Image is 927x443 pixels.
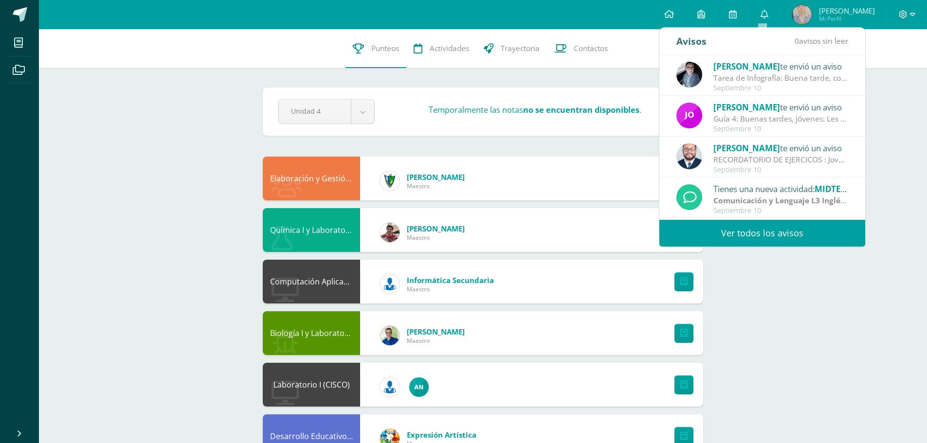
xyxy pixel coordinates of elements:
[713,113,849,124] div: Guía 4: Buenas tardes, jóvenes: Les recuerdo que aún hay grupos pendientes de entregar su trabajo...
[659,220,865,247] a: Ver todos los avisos
[713,195,849,206] div: | Parcial
[380,171,400,191] img: 9f174a157161b4ddbe12118a61fed988.png
[430,43,469,53] span: Actividades
[713,60,849,72] div: te envió un aviso
[676,28,707,54] div: Avisos
[407,224,465,233] span: [PERSON_NAME]
[407,337,465,345] span: Maestro
[429,105,641,115] h3: Temporalmente las notas .
[407,182,465,190] span: Maestro
[713,61,780,72] span: [PERSON_NAME]
[406,29,476,68] a: Actividades
[371,43,399,53] span: Punteos
[713,84,849,92] div: Septiembre 10
[713,195,846,206] strong: Comunicación y Lenguaje L3 Inglés
[279,100,374,124] a: Unidad 4
[713,101,849,113] div: te envió un aviso
[713,142,780,154] span: [PERSON_NAME]
[409,377,429,397] img: 05ee8f3aa2e004bc19e84eb2325bd6d4.png
[815,183,854,195] span: MIDTERM
[713,207,849,215] div: Septiembre 10
[819,6,875,16] span: [PERSON_NAME]
[676,143,702,169] img: eaa624bfc361f5d4e8a554d75d1a3cf6.png
[476,29,547,68] a: Trayectoria
[291,100,339,123] span: Unidad 4
[713,154,849,165] div: RECORDATORIO DE EJERCICOS : Jovenes buenas tardes, un gusto saludarlos. Les recuerdo de traer los...
[501,43,540,53] span: Trayectoria
[407,285,494,293] span: Maestro
[345,29,406,68] a: Punteos
[713,102,780,113] span: [PERSON_NAME]
[547,29,615,68] a: Contactos
[263,208,360,252] div: Química I y Laboratorio
[795,35,848,46] span: avisos sin leer
[676,62,702,88] img: 702136d6d401d1cd4ce1c6f6778c2e49.png
[407,233,465,242] span: Maestro
[407,327,465,337] span: [PERSON_NAME]
[407,172,465,182] span: [PERSON_NAME]
[676,103,702,128] img: 6614adf7432e56e5c9e182f11abb21f1.png
[713,166,849,174] div: Septiembre 10
[713,142,849,154] div: te envió un aviso
[263,260,360,303] div: Computación Aplicada (Informática)
[713,182,849,195] div: Tienes una nueva actividad:
[380,377,400,397] img: 6ed6846fa57649245178fca9fc9a58dd.png
[407,275,494,285] span: Informática Secundaria
[263,311,360,355] div: Biología I y Laboratorio
[380,223,400,242] img: cb93aa548b99414539690fcffb7d5efd.png
[792,5,812,24] img: 1d4a315518ae38ed51674a83a05ab918.png
[574,43,608,53] span: Contactos
[380,326,400,345] img: 692ded2a22070436d299c26f70cfa591.png
[263,363,360,407] div: Laboratorio I (CISCO)
[795,35,799,46] span: 0
[713,125,849,133] div: Septiembre 10
[407,430,476,440] span: Expresión Artística
[713,72,849,84] div: Tarea de Infografía: Buena tarde, con preocupación he notado que algunos alumnos no están entrega...
[380,274,400,294] img: 6ed6846fa57649245178fca9fc9a58dd.png
[263,157,360,200] div: Elaboración y Gestión de Proyectos
[523,105,639,115] strong: no se encuentran disponibles
[819,15,875,23] span: Mi Perfil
